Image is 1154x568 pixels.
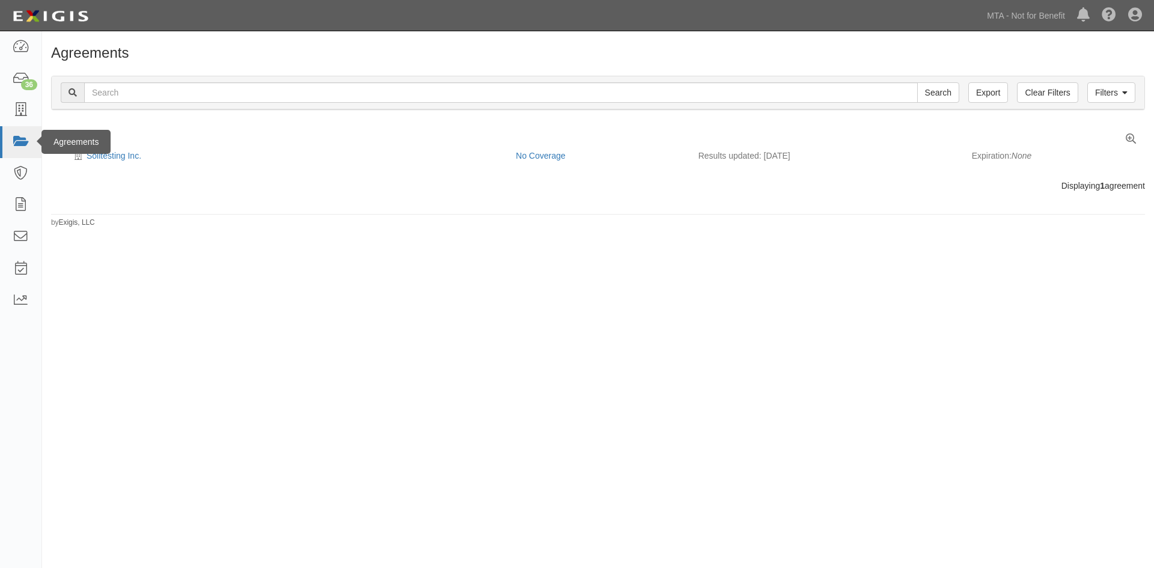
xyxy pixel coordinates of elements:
small: by [51,218,95,228]
div: 36 [21,79,37,90]
div: Expiration: [972,150,1136,162]
a: Soiltesting Inc. [87,151,141,160]
img: logo-5460c22ac91f19d4615b14bd174203de0afe785f0fc80cf4dbbc73dc1793850b.png [9,5,92,27]
a: No Coverage [516,151,566,160]
a: Exigis, LLC [59,218,95,227]
div: Displaying agreement [42,180,1154,192]
a: View results summary [1126,134,1136,145]
i: Help Center - Complianz [1102,8,1116,23]
a: MTA - Not for Benefit [981,4,1071,28]
em: None [1012,151,1031,160]
b: 1 [1100,181,1105,191]
a: Export [968,82,1008,103]
input: Search [917,82,959,103]
h1: Agreements [51,45,1145,61]
input: Search [84,82,918,103]
div: Soiltesting Inc. [60,150,507,162]
a: Clear Filters [1017,82,1078,103]
div: Agreements [41,130,111,154]
div: Results updated: [DATE] [698,150,954,162]
a: Filters [1087,82,1135,103]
